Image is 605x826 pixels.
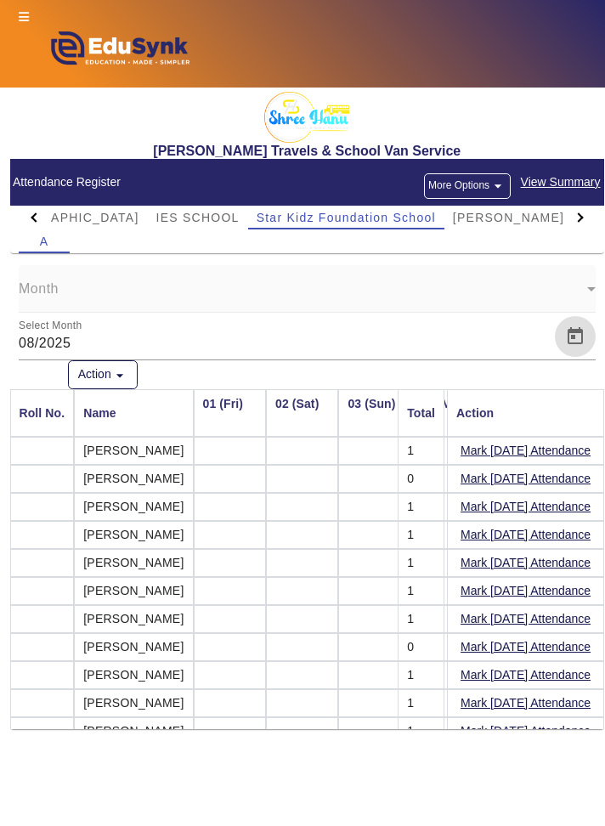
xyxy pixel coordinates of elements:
button: Mark [DATE] Attendance [459,693,592,714]
mat-header-cell: Roll No. [10,389,75,437]
mat-cell: 1 [398,493,444,521]
mat-cell: 1 [398,605,444,633]
button: Mark [DATE] Attendance [459,468,592,489]
button: Mark [DATE] Attendance [459,636,592,658]
mat-cell: [PERSON_NAME] [74,493,193,521]
button: Mark [DATE] Attendance [459,552,592,574]
span: IES SCHOOL [156,212,240,223]
h2: [PERSON_NAME] Travels & School Van Service [10,143,605,159]
button: Mark [DATE] Attendance [459,496,592,518]
button: Open calendar [555,316,596,357]
mat-header-cell: Action [447,389,604,437]
mat-header-cell: Total [398,389,444,437]
span: View Summary [520,173,602,192]
button: Mark [DATE] Attendance [459,524,592,546]
mat-cell: 1 [398,717,444,745]
button: More Options [424,173,511,199]
mat-cell: [PERSON_NAME] [74,689,193,717]
th: 02 (Sat) [266,389,338,437]
span: Star Kidz Foundation School [257,212,436,223]
th: 03 (Sun) [338,389,410,437]
mat-cell: [PERSON_NAME] [74,521,193,549]
button: Mark [DATE] Attendance [459,580,592,602]
img: 2bec4155-9170-49cd-8f97-544ef27826c4 [264,92,349,143]
mat-icon: arrow_drop_down [489,178,506,195]
button: Action [68,360,138,389]
button: Mark [DATE] Attendance [459,608,592,630]
mat-card-header: Attendance Register [10,159,605,206]
mat-cell: [PERSON_NAME] [74,437,193,465]
mat-cell: 1 [398,689,444,717]
mat-cell: 0 [398,633,444,661]
mat-icon: arrow_drop_down [111,367,128,384]
mat-cell: [PERSON_NAME] [74,717,193,745]
mat-cell: 1 [398,437,444,465]
mat-label: Select Month [19,320,82,331]
button: Mark [DATE] Attendance [459,440,592,461]
mat-header-cell: Name [74,389,193,437]
mat-cell: [PERSON_NAME] [74,605,193,633]
th: 01 (Fri) [194,389,266,437]
mat-cell: [PERSON_NAME] [74,549,193,577]
img: edusynk-logo.png [19,26,218,79]
mat-cell: 1 [398,661,444,689]
button: Mark [DATE] Attendance [459,721,592,742]
mat-cell: [PERSON_NAME] [74,577,193,605]
mat-cell: [PERSON_NAME] [74,661,193,689]
mat-cell: [PERSON_NAME] [74,465,193,493]
mat-cell: 1 [398,521,444,549]
mat-cell: 0 [398,465,444,493]
mat-cell: 1 [398,549,444,577]
button: Mark [DATE] Attendance [459,665,592,686]
span: A [40,235,49,247]
mat-cell: 1 [398,577,444,605]
mat-cell: [PERSON_NAME] [74,633,193,661]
